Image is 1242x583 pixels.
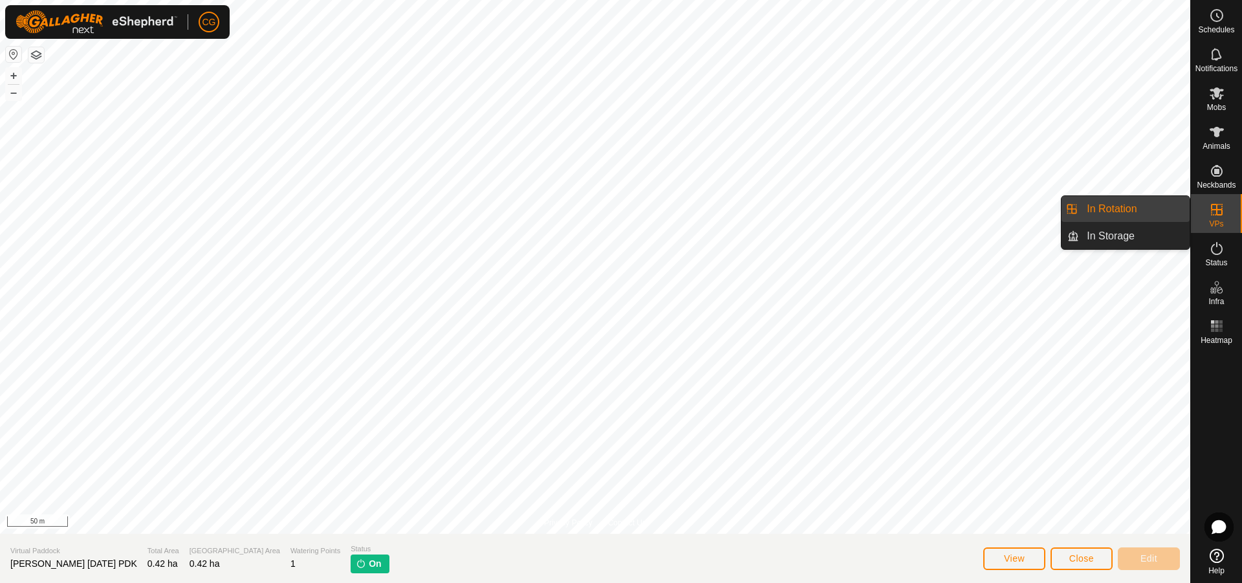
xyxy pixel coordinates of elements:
[1205,259,1227,267] span: Status
[1062,196,1190,222] li: In Rotation
[16,10,177,34] img: Gallagher Logo
[1087,201,1137,217] span: In Rotation
[1209,220,1223,228] span: VPs
[190,545,280,556] span: [GEOGRAPHIC_DATA] Area
[290,545,340,556] span: Watering Points
[147,545,179,556] span: Total Area
[147,558,178,569] span: 0.42 ha
[1079,223,1190,249] a: In Storage
[290,558,296,569] span: 1
[10,545,137,556] span: Virtual Paddock
[369,557,381,571] span: On
[983,547,1045,570] button: View
[1140,553,1157,564] span: Edit
[1087,228,1135,244] span: In Storage
[1208,567,1225,575] span: Help
[28,47,44,63] button: Map Layers
[1207,104,1226,111] span: Mobs
[6,47,21,62] button: Reset Map
[202,16,216,29] span: CG
[351,544,389,555] span: Status
[1004,553,1025,564] span: View
[1203,142,1230,150] span: Animals
[1195,65,1237,72] span: Notifications
[6,85,21,100] button: –
[544,517,593,529] a: Privacy Policy
[10,558,137,569] span: [PERSON_NAME] [DATE] PDK
[356,558,366,569] img: turn-on
[1069,553,1094,564] span: Close
[1197,181,1236,189] span: Neckbands
[1201,336,1232,344] span: Heatmap
[1208,298,1224,305] span: Infra
[190,558,220,569] span: 0.42 ha
[1118,547,1180,570] button: Edit
[1079,196,1190,222] a: In Rotation
[6,68,21,83] button: +
[608,517,646,529] a: Contact Us
[1062,223,1190,249] li: In Storage
[1191,544,1242,580] a: Help
[1051,547,1113,570] button: Close
[1198,26,1234,34] span: Schedules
